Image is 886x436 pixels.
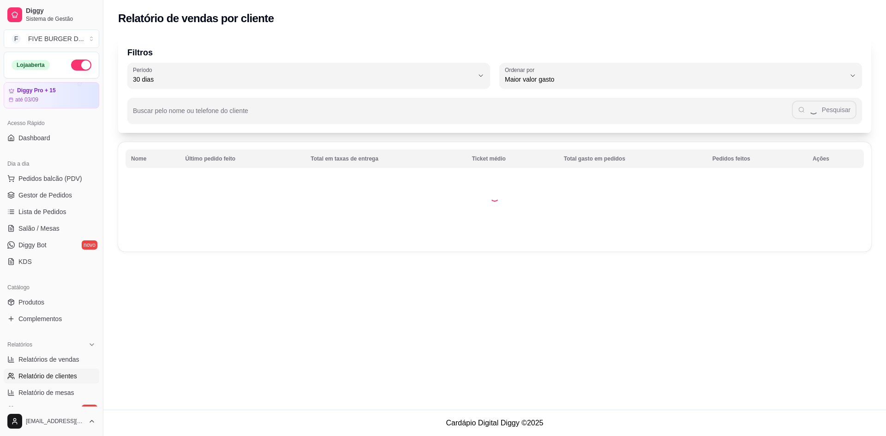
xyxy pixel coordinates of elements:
button: Select a team [4,30,99,48]
a: Relatório de fidelidadenovo [4,402,99,417]
h2: Relatório de vendas por cliente [118,11,274,26]
div: FIVE BURGER D ... [28,34,84,43]
button: Período30 dias [127,63,490,89]
div: Acesso Rápido [4,116,99,131]
span: F [12,34,21,43]
span: Relatório de fidelidade [18,405,83,414]
span: Lista de Pedidos [18,207,66,216]
article: Diggy Pro + 15 [17,87,56,94]
a: Gestor de Pedidos [4,188,99,203]
div: Dia a dia [4,156,99,171]
span: [EMAIL_ADDRESS][DOMAIN_NAME] [26,418,84,425]
a: Produtos [4,295,99,310]
a: Salão / Mesas [4,221,99,236]
a: KDS [4,254,99,269]
div: Loja aberta [12,60,50,70]
span: Relatórios [7,341,32,348]
span: Diggy Bot [18,240,47,250]
a: DiggySistema de Gestão [4,4,99,26]
a: Dashboard [4,131,99,145]
a: Complementos [4,311,99,326]
a: Diggy Botnovo [4,238,99,252]
span: Complementos [18,314,62,323]
span: Gestor de Pedidos [18,191,72,200]
div: Catálogo [4,280,99,295]
button: Ordenar porMaior valor gasto [499,63,862,89]
span: Relatório de clientes [18,371,77,381]
span: Pedidos balcão (PDV) [18,174,82,183]
span: Sistema de Gestão [26,15,96,23]
a: Lista de Pedidos [4,204,99,219]
a: Relatórios de vendas [4,352,99,367]
span: Diggy [26,7,96,15]
span: Produtos [18,298,44,307]
article: até 03/09 [15,96,38,103]
span: Relatórios de vendas [18,355,79,364]
button: Alterar Status [71,60,91,71]
label: Período [133,66,155,74]
footer: Cardápio Digital Diggy © 2025 [103,410,886,436]
span: Relatório de mesas [18,388,74,397]
div: Loading [490,192,499,202]
span: Salão / Mesas [18,224,60,233]
a: Diggy Pro + 15até 03/09 [4,82,99,108]
p: Filtros [127,46,862,59]
span: 30 dias [133,75,473,84]
label: Ordenar por [505,66,538,74]
input: Buscar pelo nome ou telefone do cliente [133,110,792,119]
a: Relatório de clientes [4,369,99,383]
span: KDS [18,257,32,266]
button: Pedidos balcão (PDV) [4,171,99,186]
span: Maior valor gasto [505,75,845,84]
span: Dashboard [18,133,50,143]
button: [EMAIL_ADDRESS][DOMAIN_NAME] [4,410,99,432]
a: Relatório de mesas [4,385,99,400]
